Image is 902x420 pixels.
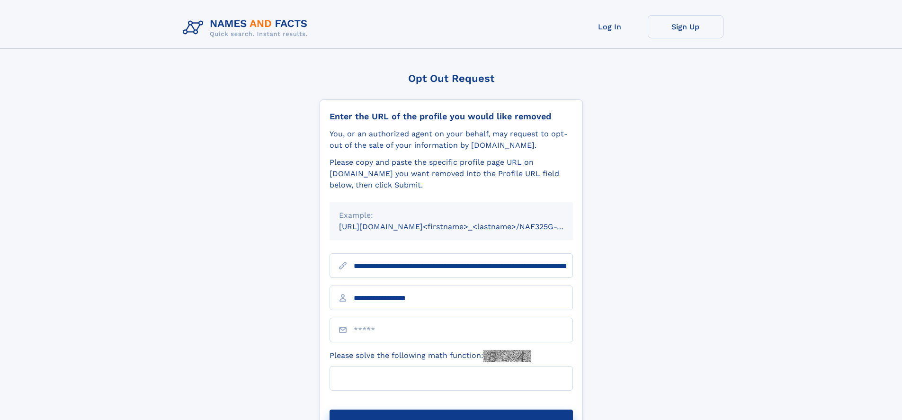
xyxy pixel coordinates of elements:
[320,72,583,84] div: Opt Out Request
[330,111,573,122] div: Enter the URL of the profile you would like removed
[330,157,573,191] div: Please copy and paste the specific profile page URL on [DOMAIN_NAME] you want removed into the Pr...
[179,15,315,41] img: Logo Names and Facts
[330,128,573,151] div: You, or an authorized agent on your behalf, may request to opt-out of the sale of your informatio...
[330,350,531,362] label: Please solve the following math function:
[648,15,723,38] a: Sign Up
[572,15,648,38] a: Log In
[339,210,563,221] div: Example:
[339,222,591,231] small: [URL][DOMAIN_NAME]<firstname>_<lastname>/NAF325G-xxxxxxxx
